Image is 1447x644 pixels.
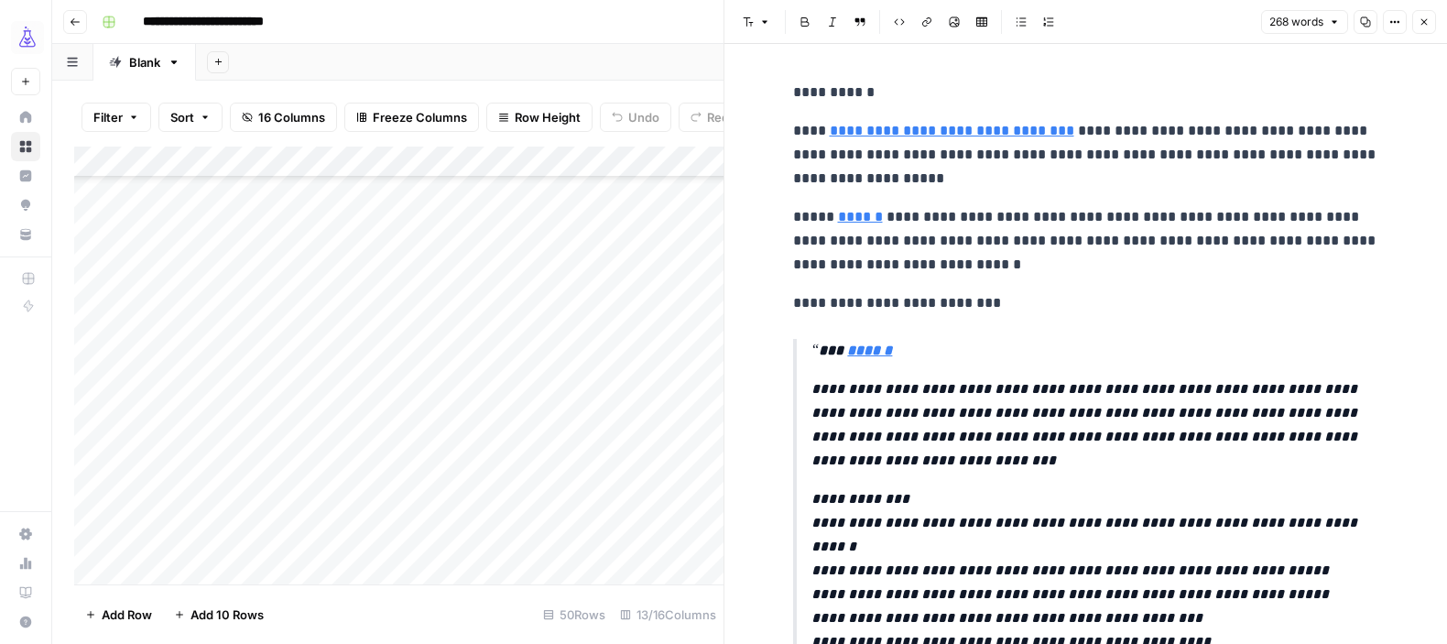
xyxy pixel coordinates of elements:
[11,578,40,607] a: Learning Hub
[102,606,152,624] span: Add Row
[613,600,723,629] div: 13/16 Columns
[628,108,659,126] span: Undo
[486,103,593,132] button: Row Height
[344,103,479,132] button: Freeze Columns
[82,103,151,132] button: Filter
[11,220,40,249] a: Your Data
[230,103,337,132] button: 16 Columns
[11,549,40,578] a: Usage
[74,600,163,629] button: Add Row
[163,600,275,629] button: Add 10 Rows
[1261,10,1348,34] button: 268 words
[600,103,671,132] button: Undo
[93,108,123,126] span: Filter
[11,519,40,549] a: Settings
[93,44,196,81] a: Blank
[190,606,264,624] span: Add 10 Rows
[129,53,160,71] div: Blank
[11,191,40,220] a: Opportunities
[258,108,325,126] span: 16 Columns
[11,103,40,132] a: Home
[1269,14,1323,30] span: 268 words
[11,132,40,161] a: Browse
[11,161,40,191] a: Insights
[158,103,223,132] button: Sort
[515,108,581,126] span: Row Height
[11,607,40,637] button: Help + Support
[679,103,748,132] button: Redo
[11,15,40,60] button: Workspace: AirOps Growth
[170,108,194,126] span: Sort
[373,108,467,126] span: Freeze Columns
[536,600,613,629] div: 50 Rows
[11,21,44,54] img: AirOps Growth Logo
[707,108,736,126] span: Redo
